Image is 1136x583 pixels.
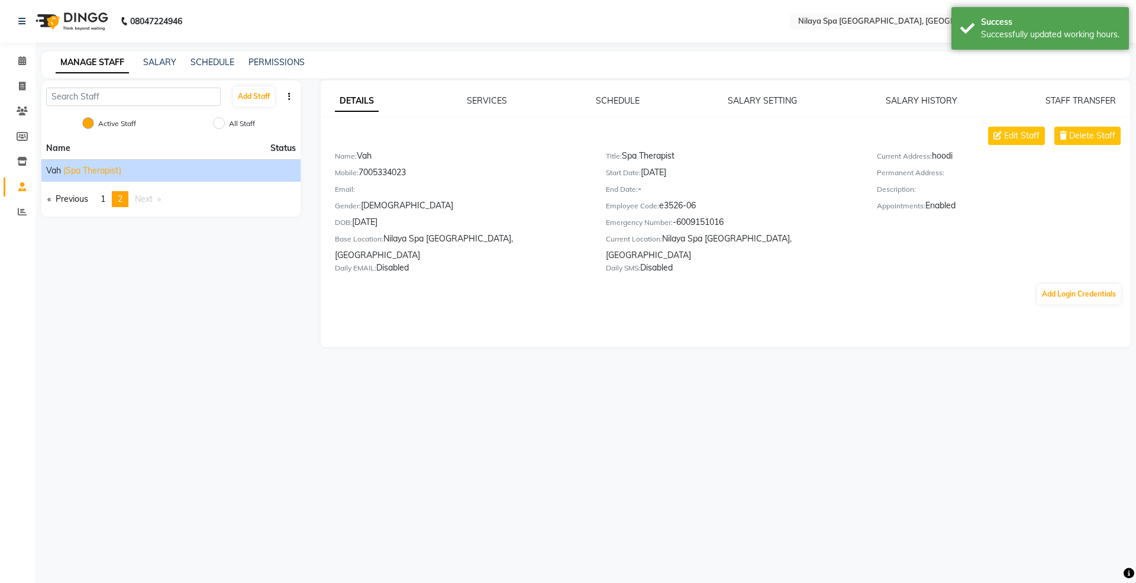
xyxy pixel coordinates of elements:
[981,16,1120,28] div: Success
[606,217,673,228] label: Emergency Number:
[606,263,640,273] label: Daily SMS:
[335,217,352,228] label: DOB:
[728,95,797,106] a: SALARY SETTING
[56,52,129,73] a: MANAGE STAFF
[63,165,121,177] span: (Spa Therapist)
[877,168,944,178] label: Permanent Address:
[335,150,588,166] div: Vah
[606,184,638,195] label: End Date:
[335,184,355,195] label: Email:
[335,234,383,244] label: Base Location:
[877,199,1130,216] div: Enabled
[335,262,588,278] div: Disabled
[981,28,1120,41] div: Successfully updated working hours.
[335,199,588,216] div: [DEMOGRAPHIC_DATA]
[335,166,588,183] div: 7005334023
[886,95,957,106] a: SALARY HISTORY
[606,262,859,278] div: Disabled
[135,194,153,204] span: Next
[229,118,255,129] label: All Staff
[335,168,359,178] label: Mobile:
[1004,130,1040,142] span: Edit Staff
[335,216,588,233] div: [DATE]
[606,166,859,183] div: [DATE]
[46,143,70,153] span: Name
[606,183,859,199] div: -
[41,191,301,207] nav: Pagination
[41,191,94,207] a: Previous
[270,142,296,154] span: Status
[606,234,662,244] label: Current Location:
[335,151,357,162] label: Name:
[606,199,859,216] div: e3526-06
[1037,284,1121,304] button: Add Login Credentials
[606,216,859,233] div: -6009151016
[877,151,932,162] label: Current Address:
[606,168,641,178] label: Start Date:
[191,57,234,67] a: SCHEDULE
[606,150,859,166] div: Spa Therapist
[30,5,111,38] img: logo
[335,263,376,273] label: Daily EMAIL:
[248,57,305,67] a: PERMISSIONS
[1054,127,1121,145] button: Delete Staff
[335,91,379,112] a: DETAILS
[606,201,659,211] label: Employee Code:
[98,118,136,129] label: Active Staff
[46,165,61,177] span: Vah
[335,233,588,262] div: Nilaya Spa [GEOGRAPHIC_DATA], [GEOGRAPHIC_DATA]
[596,95,640,106] a: SCHEDULE
[1069,130,1115,142] span: Delete Staff
[1045,95,1116,106] a: STAFF TRANSFER
[877,201,925,211] label: Appointments:
[46,88,221,106] input: Search Staff
[130,5,182,38] b: 08047224946
[606,233,859,262] div: Nilaya Spa [GEOGRAPHIC_DATA], [GEOGRAPHIC_DATA]
[877,184,916,195] label: Description:
[988,127,1045,145] button: Edit Staff
[101,194,105,204] span: 1
[467,95,507,106] a: SERVICES
[335,201,361,211] label: Gender:
[606,151,622,162] label: Title:
[118,194,122,204] span: 2
[143,57,176,67] a: SALARY
[233,86,275,107] button: Add Staff
[877,150,1130,166] div: hoodi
